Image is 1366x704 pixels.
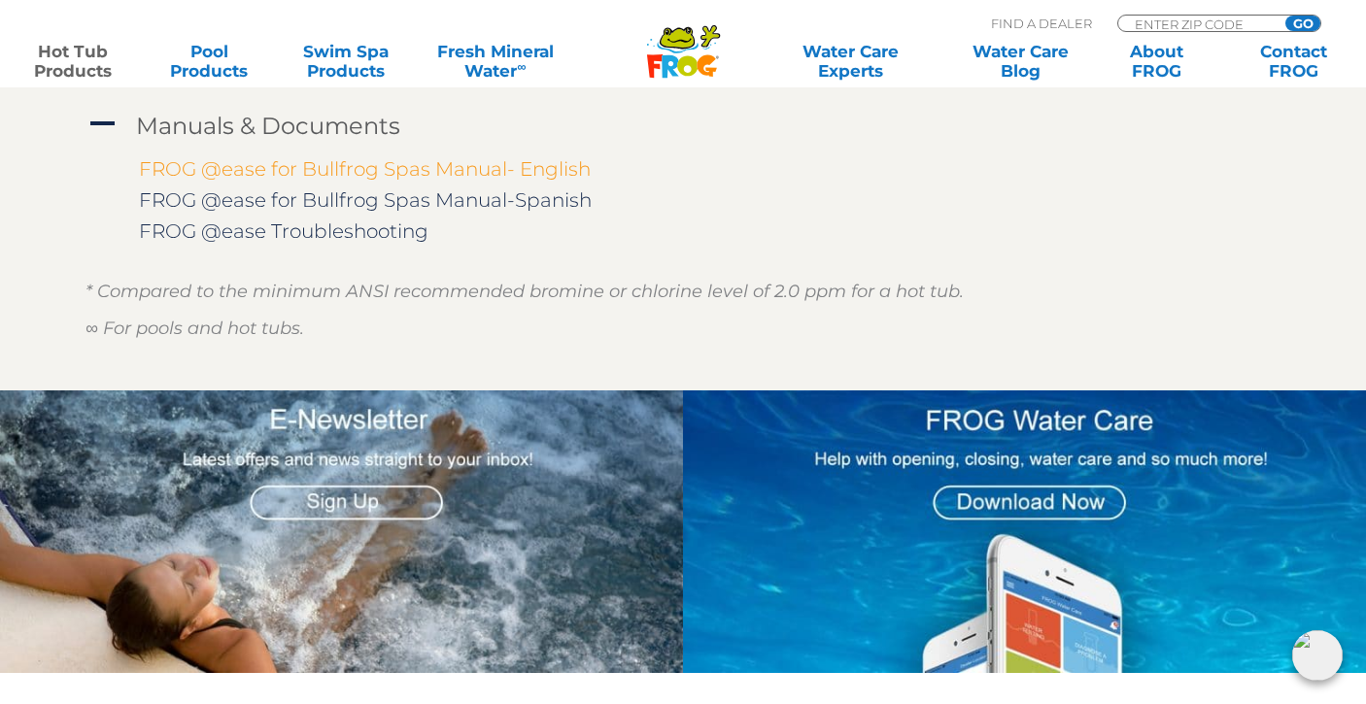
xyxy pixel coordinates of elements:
[292,42,398,81] a: Swim SpaProducts
[1104,42,1210,81] a: AboutFROG
[136,113,400,139] h4: Manuals & Documents
[429,42,563,81] a: Fresh MineralWater∞
[683,390,1366,673] img: App Graphic
[1292,630,1343,681] img: openIcon
[19,42,125,81] a: Hot TubProducts
[85,108,1281,144] a: A Manuals & Documents
[85,318,304,339] em: ∞ For pools and hot tubs.
[85,281,964,302] em: * Compared to the minimum ANSI recommended bromine or chlorine level of 2.0 ppm for a hot tub.
[139,157,591,181] a: FROG @ease for Bullfrog Spas Manual- English
[765,42,938,81] a: Water CareExperts
[139,188,592,212] a: FROG @ease for Bullfrog Spas Manual-Spanish
[87,110,117,139] span: A
[1285,16,1320,31] input: GO
[968,42,1074,81] a: Water CareBlog
[991,15,1092,32] p: Find A Dealer
[156,42,262,81] a: PoolProducts
[139,219,428,243] a: FROG @ease Troubleshooting
[517,59,526,74] sup: ∞
[1133,16,1264,32] input: Zip Code Form
[1241,42,1347,81] a: ContactFROG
